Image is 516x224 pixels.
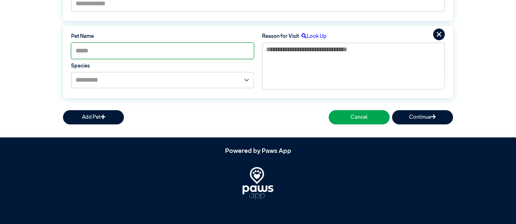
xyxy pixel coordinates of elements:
label: Look Up [299,33,327,40]
button: Add Pet [63,110,124,124]
label: Reason for Visit [262,33,299,40]
button: Cancel [329,110,390,124]
label: Pet Name [71,33,254,40]
label: Species [71,62,254,70]
h5: Powered by Paws App [63,148,453,155]
img: PawsApp [243,167,274,200]
button: Continue [392,110,453,124]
